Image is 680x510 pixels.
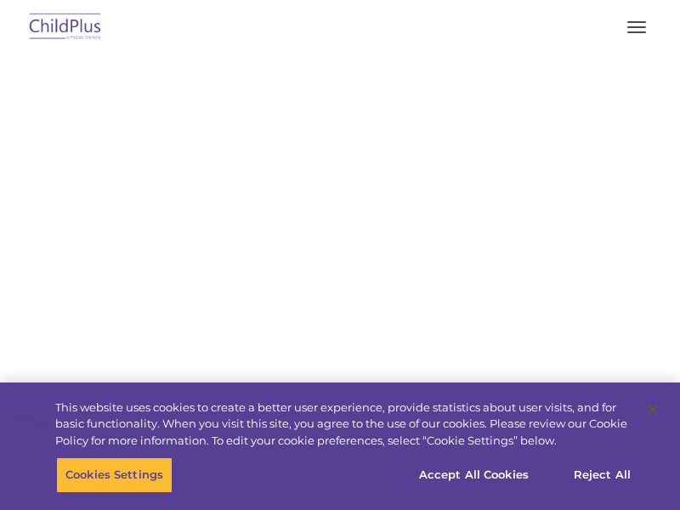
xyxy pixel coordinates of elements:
[549,457,655,493] button: Reject All
[634,391,671,428] button: Close
[410,457,538,493] button: Accept All Cookies
[55,399,632,450] div: This website uses cookies to create a better user experience, provide statistics about user visit...
[56,457,173,493] button: Cookies Settings
[25,8,105,48] img: ChildPlus by Procare Solutions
